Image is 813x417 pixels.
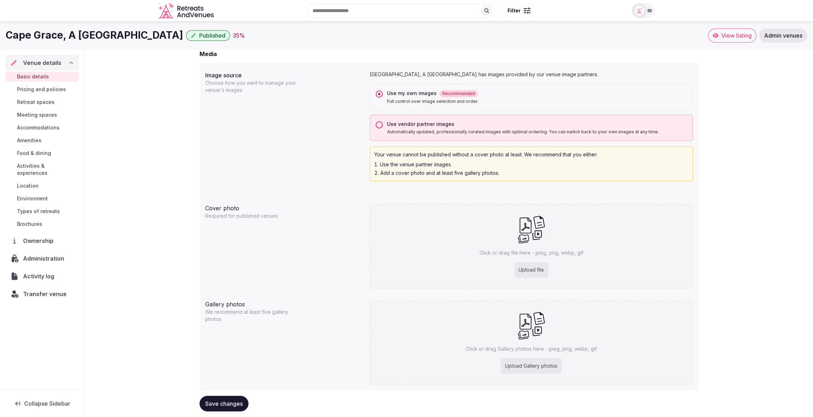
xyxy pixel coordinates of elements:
[6,219,79,229] a: Brochures
[200,50,217,58] h2: Media
[6,396,79,411] button: Collapse Sidebar
[158,3,215,19] svg: Retreats and Venues company logo
[205,212,296,219] p: Required for published venues
[23,59,61,67] span: Venue details
[466,345,597,352] p: Click or drag Gallery photos here - jpeg, png, webp, gif
[374,169,688,177] li: Add a cover photo and at least five gallery photos.
[17,162,76,177] span: Activities & experiences
[501,358,562,374] div: Upload Gallery photos
[514,262,548,278] div: Upload file
[17,111,57,118] span: Meeting spaces
[23,254,67,263] span: Administration
[200,396,248,411] button: Save changes
[6,97,79,107] a: Retreat spaces
[503,4,535,17] button: Filter
[186,30,230,41] button: Published
[634,6,644,16] img: miaceralde
[205,400,243,407] span: Save changes
[708,28,756,43] a: View listing
[370,71,693,78] p: [GEOGRAPHIC_DATA], A [GEOGRAPHIC_DATA] has images provided by our venue image partners.
[6,135,79,145] a: Amenities
[374,161,688,168] li: Use the venue partner images.
[6,181,79,191] a: Location
[387,90,687,97] div: Use my own images
[17,137,41,144] span: Amenities
[6,287,79,301] button: Transfer venue
[17,221,42,228] span: Brochures
[6,148,79,158] a: Food & dining
[17,86,66,93] span: Pricing and policies
[158,3,215,19] a: Visit the homepage
[764,32,802,39] span: Admin venues
[17,124,60,131] span: Accommodations
[205,297,364,308] div: Gallery photos
[205,201,364,212] div: Cover photo
[23,237,56,245] span: Ownership
[6,251,79,266] a: Administration
[17,195,48,202] span: Environment
[387,129,687,135] p: Automatically updated, professionally curated images with optimal ordering. You can switch back t...
[205,308,296,323] p: We recommend at least five gallery photos
[17,73,49,80] span: Basic details
[387,121,687,128] div: Use vendor partner images
[759,28,807,43] a: Admin venues
[23,272,57,280] span: Activity log
[6,123,79,133] a: Accommodations
[6,72,79,82] a: Basic details
[24,400,70,407] span: Collapse Sidebar
[439,90,478,97] span: Recommended
[199,32,225,39] span: Published
[17,182,39,189] span: Location
[6,194,79,204] a: Environment
[387,99,687,104] p: Full control over image selection and order.
[6,28,183,42] h1: Cape Grace, A [GEOGRAPHIC_DATA]
[6,206,79,216] a: Types of retreats
[6,110,79,120] a: Meeting spaces
[233,31,245,40] button: 35%
[480,249,583,256] p: Click or drag file here - jpeg, png, webp, gif
[17,150,51,157] span: Food & dining
[374,151,688,158] p: Your venue cannot be published without a cover photo at least. We recommend that you either:
[6,233,79,248] a: Ownership
[508,7,521,14] span: Filter
[6,161,79,178] a: Activities & experiences
[6,84,79,94] a: Pricing and policies
[205,72,364,78] label: Image source
[721,32,752,39] span: View listing
[23,290,67,298] span: Transfer venue
[17,99,55,106] span: Retreat spaces
[6,269,79,284] a: Activity log
[17,208,60,215] span: Types of retreats
[233,31,245,40] div: 35 %
[205,79,296,94] p: Choose how you want to manage your venue's images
